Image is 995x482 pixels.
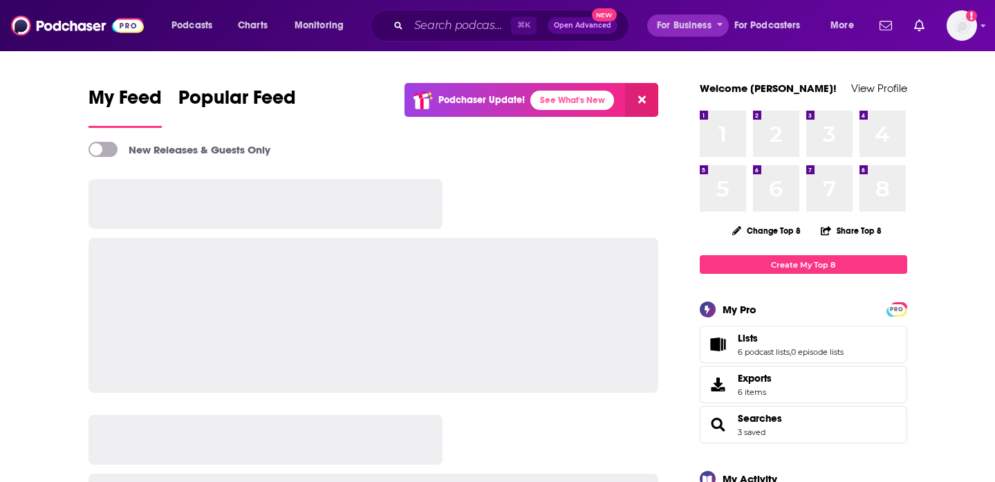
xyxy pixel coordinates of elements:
[724,222,810,239] button: Change Top 8
[530,91,614,110] a: See What's New
[830,16,854,35] span: More
[700,406,907,443] span: Searches
[700,255,907,274] a: Create My Top 8
[11,12,144,39] img: Podchaser - Follow, Share and Rate Podcasts
[700,366,907,403] a: Exports
[947,10,977,41] button: Show profile menu
[738,387,772,397] span: 6 items
[909,14,930,37] a: Show notifications dropdown
[657,16,712,35] span: For Business
[178,86,296,128] a: Popular Feed
[791,347,844,357] a: 0 episode lists
[738,332,844,344] a: Lists
[738,372,772,384] span: Exports
[889,304,905,315] span: PRO
[592,8,617,21] span: New
[966,10,977,21] svg: Add a profile image
[238,16,268,35] span: Charts
[162,15,230,37] button: open menu
[511,17,537,35] span: ⌘ K
[554,22,611,29] span: Open Advanced
[409,15,511,37] input: Search podcasts, credits, & more...
[89,86,162,118] span: My Feed
[889,304,905,314] a: PRO
[548,17,617,34] button: Open AdvancedNew
[285,15,362,37] button: open menu
[947,10,977,41] img: User Profile
[700,82,837,95] a: Welcome [PERSON_NAME]!
[738,412,782,425] a: Searches
[89,142,270,157] a: New Releases & Guests Only
[647,15,729,37] button: open menu
[295,16,344,35] span: Monitoring
[705,415,732,434] a: Searches
[229,15,276,37] a: Charts
[171,16,212,35] span: Podcasts
[790,347,791,357] span: ,
[705,375,732,394] span: Exports
[700,326,907,363] span: Lists
[820,217,882,244] button: Share Top 8
[851,82,907,95] a: View Profile
[738,347,790,357] a: 6 podcast lists
[438,94,525,106] p: Podchaser Update!
[705,335,732,354] a: Lists
[734,16,801,35] span: For Podcasters
[725,15,821,37] button: open menu
[947,10,977,41] span: Logged in as paige.thornton
[874,14,898,37] a: Show notifications dropdown
[89,86,162,128] a: My Feed
[178,86,296,118] span: Popular Feed
[738,332,758,344] span: Lists
[821,15,871,37] button: open menu
[738,427,765,437] a: 3 saved
[723,303,756,316] div: My Pro
[384,10,642,41] div: Search podcasts, credits, & more...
